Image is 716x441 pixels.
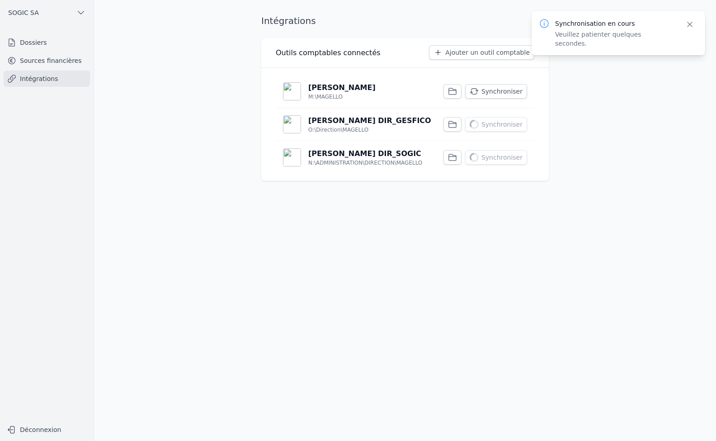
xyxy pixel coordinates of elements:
p: [PERSON_NAME] DIR_SOGIC [308,148,421,159]
p: [PERSON_NAME] [308,82,376,93]
p: Synchronisation en cours [555,19,674,28]
button: Synchroniser [465,117,527,132]
p: Veuillez patienter quelques secondes. [555,30,674,48]
a: Dossiers [4,34,90,51]
h1: Intégrations [261,14,316,27]
button: SOGIC SA [4,5,90,20]
a: Intégrations [4,71,90,87]
button: Synchroniser [465,84,527,99]
button: Synchroniser [465,150,527,165]
p: N:\ADMINISTRATION\DIRECTION\MAGELLO [308,159,422,166]
a: [PERSON_NAME] DIR_SOGIC N:\ADMINISTRATION\DIRECTION\MAGELLO Synchroniser [276,141,534,174]
span: SOGIC SA [8,8,39,17]
p: O:\Direction\MAGELLO [308,126,368,133]
a: Sources financières [4,52,90,69]
button: Déconnexion [4,422,90,437]
p: [PERSON_NAME] DIR_GESFICO [308,115,431,126]
a: [PERSON_NAME] DIR_GESFICO O:\Direction\MAGELLO Synchroniser [276,108,534,141]
button: Ajouter un outil comptable [429,45,534,60]
a: [PERSON_NAME] M:\MAGELLO Synchroniser [276,75,534,108]
p: M:\MAGELLO [308,93,343,100]
h3: Outils comptables connectés [276,47,381,58]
